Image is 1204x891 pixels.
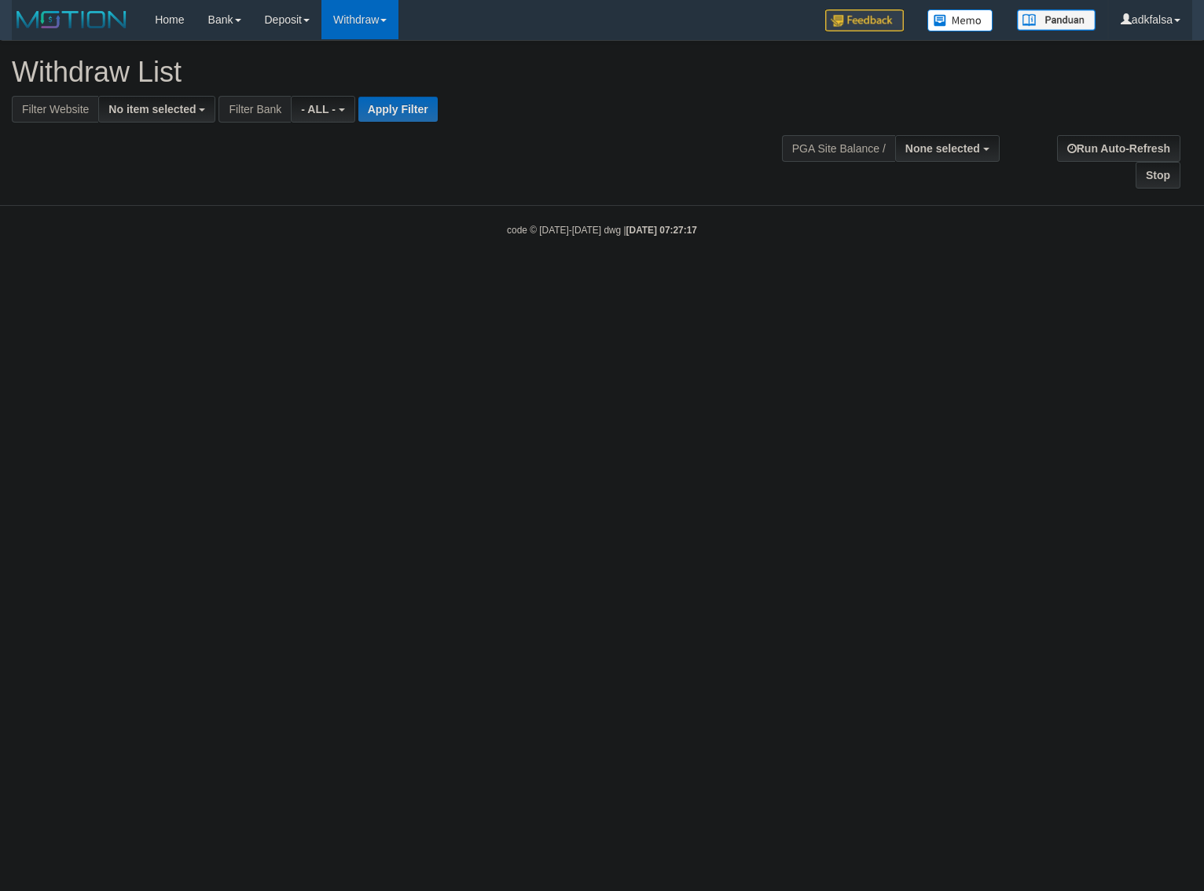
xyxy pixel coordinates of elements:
span: No item selected [108,103,196,115]
img: Button%20Memo.svg [927,9,993,31]
img: MOTION_logo.png [12,8,131,31]
a: Stop [1136,162,1180,189]
strong: [DATE] 07:27:17 [626,225,697,236]
button: None selected [895,135,1000,162]
img: panduan.png [1017,9,1096,31]
div: Filter Website [12,96,98,123]
span: - ALL - [301,103,336,115]
button: No item selected [98,96,215,123]
a: Run Auto-Refresh [1057,135,1180,162]
div: Filter Bank [218,96,291,123]
button: - ALL - [291,96,354,123]
div: PGA Site Balance / [782,135,895,162]
span: None selected [905,142,980,155]
button: Apply Filter [358,97,438,122]
h1: Withdraw List [12,57,787,88]
img: Feedback.jpg [825,9,904,31]
small: code © [DATE]-[DATE] dwg | [507,225,697,236]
